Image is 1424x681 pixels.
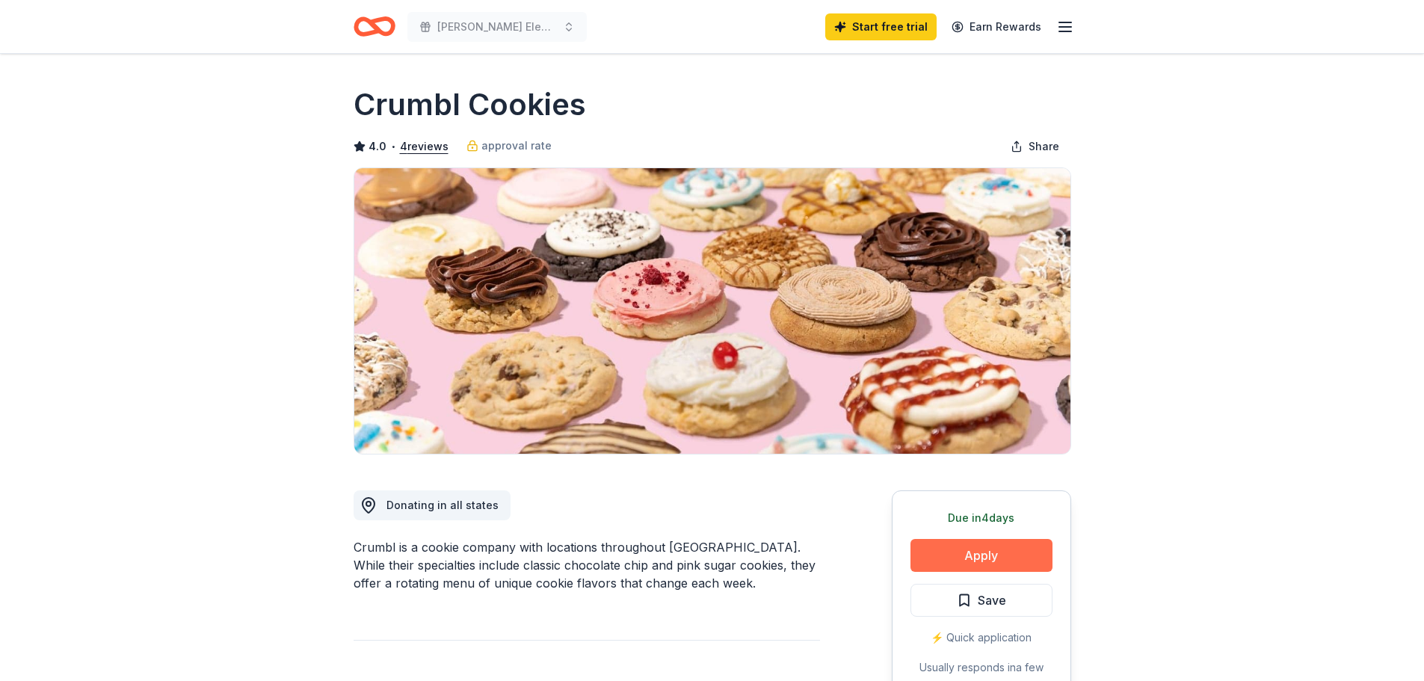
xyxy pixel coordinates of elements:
[910,539,1052,572] button: Apply
[437,18,557,36] span: [PERSON_NAME] Elementary Fall Festival
[354,168,1070,454] img: Image for Crumbl Cookies
[400,138,449,155] button: 4reviews
[390,141,395,152] span: •
[354,84,586,126] h1: Crumbl Cookies
[481,137,552,155] span: approval rate
[910,509,1052,527] div: Due in 4 days
[910,629,1052,647] div: ⚡️ Quick application
[466,137,552,155] a: approval rate
[943,13,1050,40] a: Earn Rewards
[354,538,820,592] div: Crumbl is a cookie company with locations throughout [GEOGRAPHIC_DATA]. While their specialties i...
[386,499,499,511] span: Donating in all states
[354,9,395,44] a: Home
[1029,138,1059,155] span: Share
[999,132,1071,161] button: Share
[825,13,937,40] a: Start free trial
[369,138,386,155] span: 4.0
[910,584,1052,617] button: Save
[978,591,1006,610] span: Save
[407,12,587,42] button: [PERSON_NAME] Elementary Fall Festival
